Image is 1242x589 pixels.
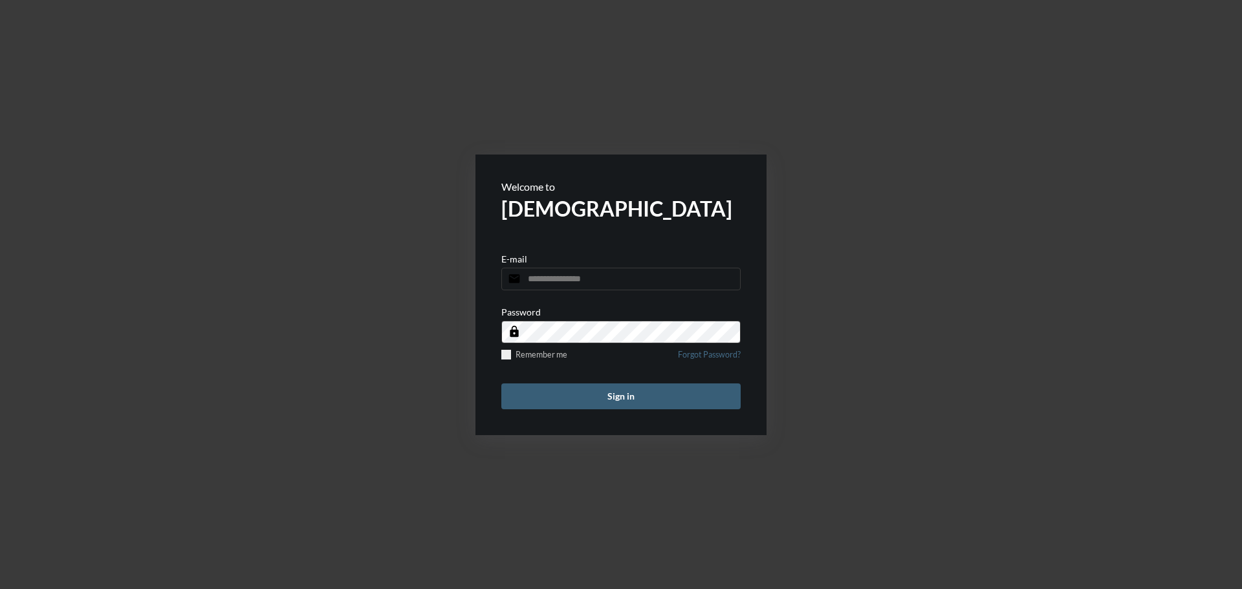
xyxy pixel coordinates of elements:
[678,350,741,367] a: Forgot Password?
[501,253,527,264] p: E-mail
[501,350,567,359] label: Remember me
[501,383,741,409] button: Sign in
[501,306,541,317] p: Password
[501,196,741,221] h2: [DEMOGRAPHIC_DATA]
[501,180,741,193] p: Welcome to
